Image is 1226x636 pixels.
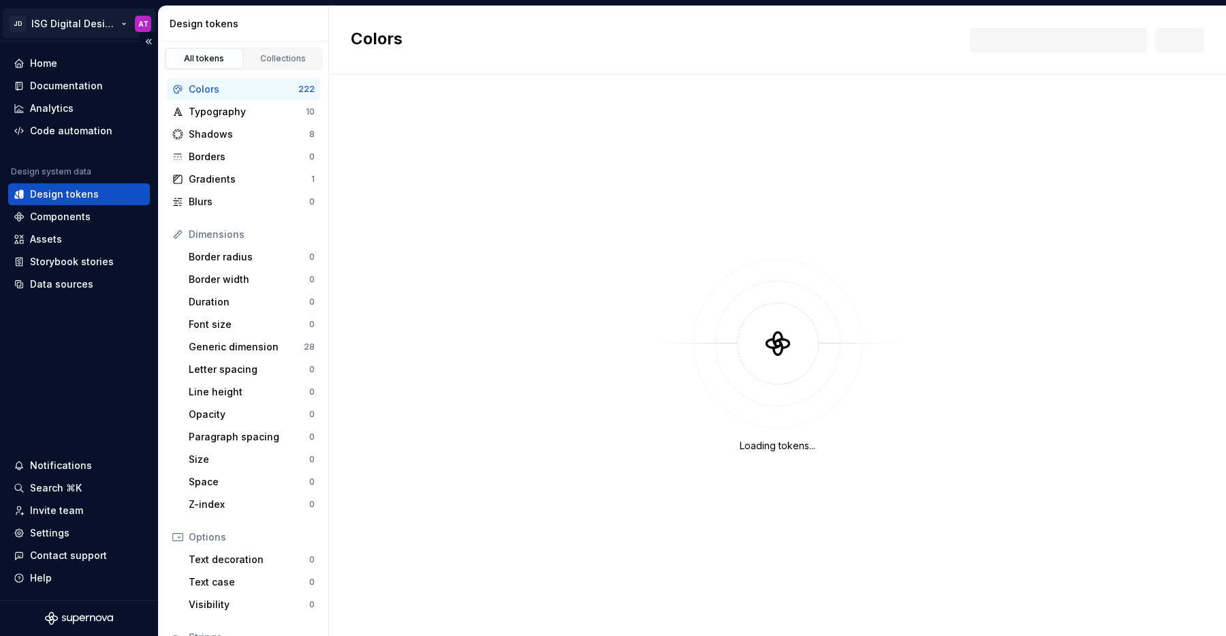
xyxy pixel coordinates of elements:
a: Space0 [183,471,320,493]
div: Letter spacing [189,363,309,376]
div: 0 [309,252,315,262]
div: 222 [298,84,315,95]
div: Design tokens [170,17,323,31]
a: Gradients1 [167,168,320,190]
div: Shadows [189,127,309,141]
div: 0 [309,577,315,588]
div: 0 [309,151,315,162]
div: Storybook stories [30,255,114,269]
div: Space [189,475,309,489]
a: Assets [8,228,150,250]
a: Generic dimension28 [183,336,320,358]
a: Text case0 [183,571,320,593]
div: Design system data [11,166,91,177]
div: Borders [189,150,309,164]
a: Line height0 [183,381,320,403]
div: JD [10,16,26,32]
div: Typography [189,105,306,119]
div: Contact support [30,549,107,562]
a: Size0 [183,449,320,470]
div: Options [189,530,315,544]
div: 0 [309,387,315,397]
div: Text decoration [189,553,309,566]
a: Storybook stories [8,251,150,273]
div: Assets [30,232,62,246]
div: Line height [189,385,309,399]
a: Letter spacing0 [183,359,320,380]
a: Border radius0 [183,246,320,268]
div: Code automation [30,124,112,138]
div: Documentation [30,79,103,93]
div: 0 [309,599,315,610]
div: 0 [309,431,315,442]
a: Typography10 [167,101,320,123]
button: Notifications [8,455,150,476]
div: 0 [309,454,315,465]
a: Paragraph spacing0 [183,426,320,448]
div: Help [30,571,52,585]
a: Shadows8 [167,123,320,145]
div: 0 [309,364,315,375]
div: Settings [30,526,69,540]
h2: Colors [351,28,403,52]
a: Colors222 [167,78,320,100]
a: Visibility0 [183,594,320,616]
a: Text decoration0 [183,549,320,571]
a: Data sources [8,273,150,295]
div: Font size [189,318,309,331]
div: 0 [309,409,315,420]
div: Text case [189,575,309,589]
div: Loading tokens... [740,439,815,453]
div: Data sources [30,277,93,291]
a: Font size0 [183,314,320,335]
button: Search ⌘K [8,477,150,499]
a: Z-index0 [183,494,320,515]
div: 0 [309,196,315,207]
a: Opacity0 [183,404,320,425]
div: Blurs [189,195,309,209]
div: Collections [249,53,317,64]
a: Settings [8,522,150,544]
button: JDISG Digital Design SystemAT [3,9,155,38]
div: Opacity [189,408,309,421]
div: Home [30,57,57,70]
div: Duration [189,295,309,309]
div: All tokens [170,53,238,64]
a: Analytics [8,97,150,119]
div: Analytics [30,102,74,115]
button: Collapse sidebar [139,32,158,51]
button: Contact support [8,545,150,566]
svg: Supernova Logo [45,611,113,625]
div: 0 [309,499,315,510]
div: Design tokens [30,187,99,201]
div: 0 [309,554,315,565]
div: Gradients [189,172,311,186]
div: Colors [189,82,298,96]
div: Visibility [189,598,309,611]
div: 1 [311,174,315,185]
div: 10 [306,106,315,117]
div: Invite team [30,504,83,517]
div: Z-index [189,498,309,511]
div: 28 [304,342,315,352]
a: Invite team [8,500,150,521]
a: Duration0 [183,291,320,313]
div: Generic dimension [189,340,304,354]
div: Components [30,210,91,224]
a: Borders0 [167,146,320,168]
div: Search ⌘K [30,481,82,495]
button: Help [8,567,150,589]
div: ISG Digital Design System [31,17,119,31]
div: Dimensions [189,228,315,241]
a: Design tokens [8,183,150,205]
div: Border width [189,273,309,286]
div: AT [138,18,148,29]
div: 8 [309,129,315,140]
a: Code automation [8,120,150,142]
div: Size [189,453,309,466]
div: Paragraph spacing [189,430,309,444]
div: 0 [309,297,315,307]
div: 0 [309,476,315,487]
a: Border width0 [183,269,320,290]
